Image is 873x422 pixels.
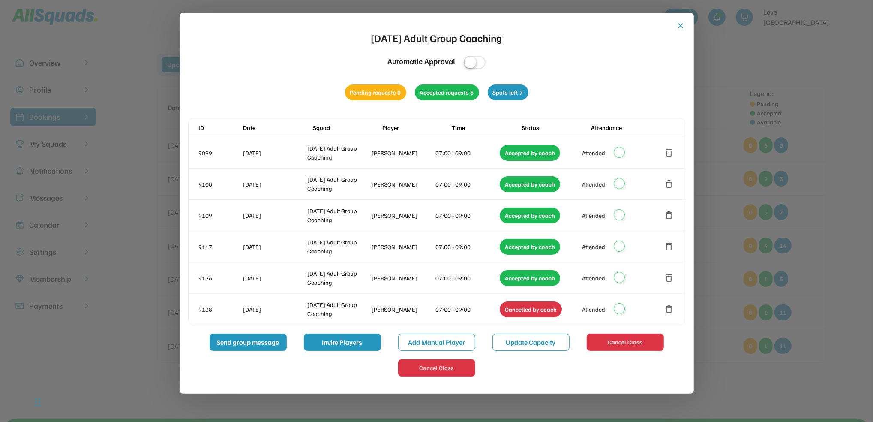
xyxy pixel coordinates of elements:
[372,148,434,157] div: [PERSON_NAME]
[664,179,675,189] button: delete
[307,144,370,162] div: [DATE] Adult Group Coaching
[677,21,685,30] button: close
[500,208,560,223] div: Accepted by coach
[372,180,434,189] div: [PERSON_NAME]
[199,211,242,220] div: 9109
[243,211,306,220] div: [DATE]
[582,274,605,283] div: Attended
[522,123,589,132] div: Status
[415,84,479,100] div: Accepted requests 5
[488,84,528,100] div: Spots left 7
[243,180,306,189] div: [DATE]
[664,241,675,252] button: delete
[582,148,605,157] div: Attended
[436,148,498,157] div: 07:00 - 09:00
[345,84,406,100] div: Pending requests 0
[664,304,675,314] button: delete
[372,242,434,251] div: [PERSON_NAME]
[500,239,560,255] div: Accepted by coach
[591,123,659,132] div: Attendance
[452,123,519,132] div: Time
[307,300,370,318] div: [DATE] Adult Group Coaching
[500,301,562,317] div: Cancelled by coach
[664,273,675,283] button: delete
[304,334,381,351] button: Invite Players
[243,123,311,132] div: Date
[582,211,605,220] div: Attended
[500,270,560,286] div: Accepted by coach
[371,30,502,45] div: [DATE] Adult Group Coaching
[210,334,287,351] button: Send group message
[436,211,498,220] div: 07:00 - 09:00
[587,334,664,351] button: Cancel Class
[243,274,306,283] div: [DATE]
[382,123,450,132] div: Player
[199,274,242,283] div: 9136
[664,148,675,158] button: delete
[436,180,498,189] div: 07:00 - 09:00
[199,242,242,251] div: 9117
[313,123,381,132] div: Squad
[398,334,475,351] button: Add Manual Player
[199,123,242,132] div: ID
[243,148,306,157] div: [DATE]
[199,180,242,189] div: 9100
[243,305,306,314] div: [DATE]
[582,180,605,189] div: Attended
[500,145,560,161] div: Accepted by coach
[372,211,434,220] div: [PERSON_NAME]
[307,238,370,256] div: [DATE] Adult Group Coaching
[398,359,475,377] button: Cancel Class
[436,305,498,314] div: 07:00 - 09:00
[500,176,560,192] div: Accepted by coach
[243,242,306,251] div: [DATE]
[492,334,570,351] button: Update Capacity
[582,305,605,314] div: Attended
[199,305,242,314] div: 9138
[372,274,434,283] div: [PERSON_NAME]
[436,242,498,251] div: 07:00 - 09:00
[372,305,434,314] div: [PERSON_NAME]
[199,148,242,157] div: 9099
[664,210,675,220] button: delete
[582,242,605,251] div: Attended
[436,274,498,283] div: 07:00 - 09:00
[387,56,455,67] div: Automatic Approval
[307,206,370,224] div: [DATE] Adult Group Coaching
[307,175,370,193] div: [DATE] Adult Group Coaching
[307,269,370,287] div: [DATE] Adult Group Coaching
